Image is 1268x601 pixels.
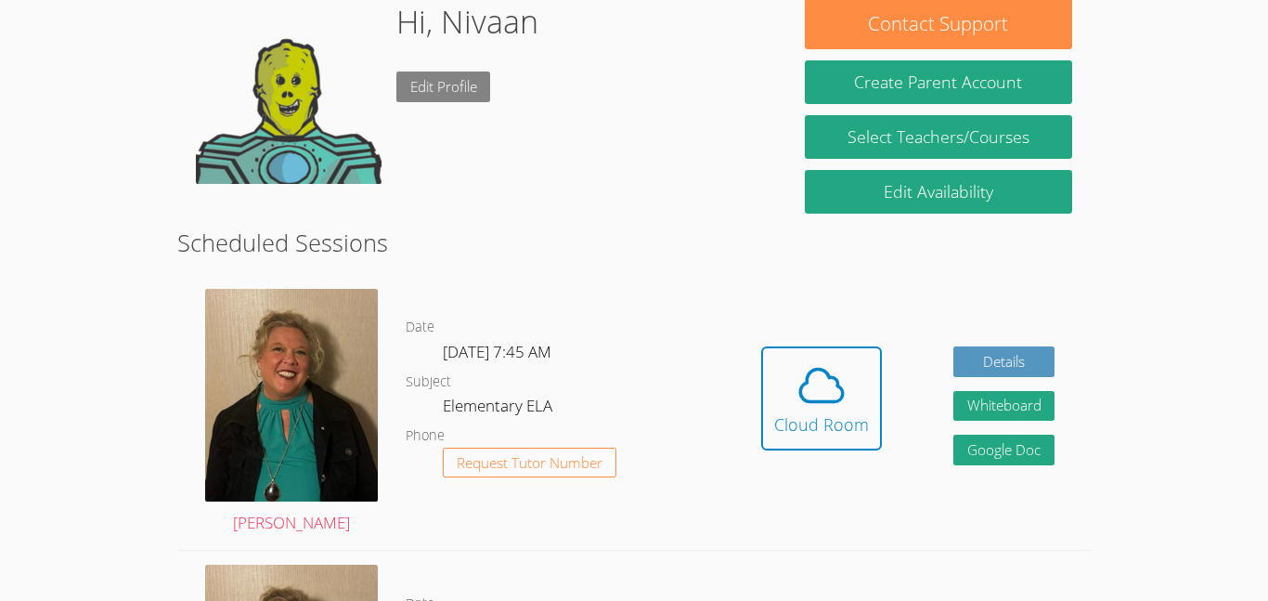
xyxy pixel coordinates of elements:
[774,412,869,438] div: Cloud Room
[443,393,556,425] dd: Elementary ELA
[953,391,1055,422] button: Whiteboard
[177,225,1091,260] h2: Scheduled Sessions
[406,371,451,394] dt: Subject
[953,435,1055,465] a: Google Doc
[406,316,434,339] dt: Date
[443,448,616,478] button: Request Tutor Number
[205,289,378,536] a: [PERSON_NAME]
[953,346,1055,377] a: Details
[406,425,445,448] dt: Phone
[805,170,1072,214] a: Edit Availability
[761,346,882,451] button: Cloud Room
[396,72,491,102] a: Edit Profile
[457,456,602,470] span: Request Tutor Number
[205,289,378,502] img: IMG_0043.jpeg
[443,341,551,362] span: [DATE] 7:45 AM
[805,60,1072,104] button: Create Parent Account
[805,115,1072,159] a: Select Teachers/Courses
